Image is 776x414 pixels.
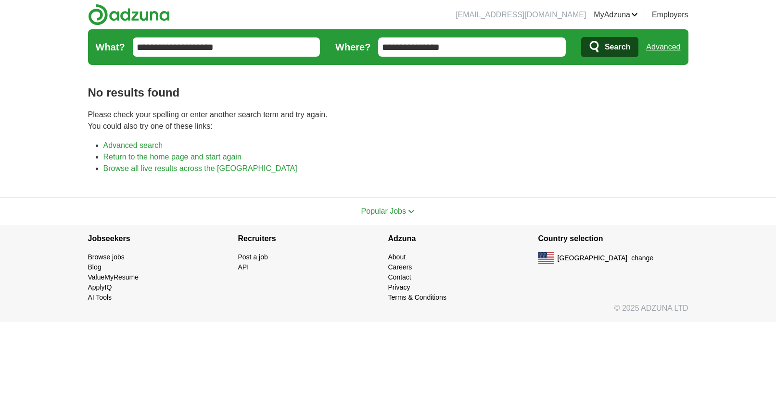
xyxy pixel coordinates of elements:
[80,303,696,322] div: © 2025 ADZUNA LTD
[103,164,297,172] a: Browse all live results across the [GEOGRAPHIC_DATA]
[646,37,680,57] a: Advanced
[88,273,139,281] a: ValueMyResume
[538,225,688,252] h4: Country selection
[88,4,170,25] img: Adzuna logo
[88,109,688,132] p: Please check your spelling or enter another search term and try again. You could also try one of ...
[88,263,102,271] a: Blog
[103,141,163,149] a: Advanced search
[88,283,112,291] a: ApplyIQ
[88,293,112,301] a: AI Tools
[594,9,638,21] a: MyAdzuna
[88,253,125,261] a: Browse jobs
[408,209,415,214] img: toggle icon
[238,263,249,271] a: API
[631,253,653,263] button: change
[103,153,242,161] a: Return to the home page and start again
[388,293,446,301] a: Terms & Conditions
[388,273,411,281] a: Contact
[388,263,412,271] a: Careers
[538,252,554,264] img: US flag
[456,9,586,21] li: [EMAIL_ADDRESS][DOMAIN_NAME]
[388,253,406,261] a: About
[88,84,688,101] h1: No results found
[361,207,406,215] span: Popular Jobs
[652,9,688,21] a: Employers
[335,40,370,54] label: Where?
[388,283,410,291] a: Privacy
[96,40,125,54] label: What?
[605,37,630,57] span: Search
[238,253,268,261] a: Post a job
[581,37,638,57] button: Search
[558,253,628,263] span: [GEOGRAPHIC_DATA]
